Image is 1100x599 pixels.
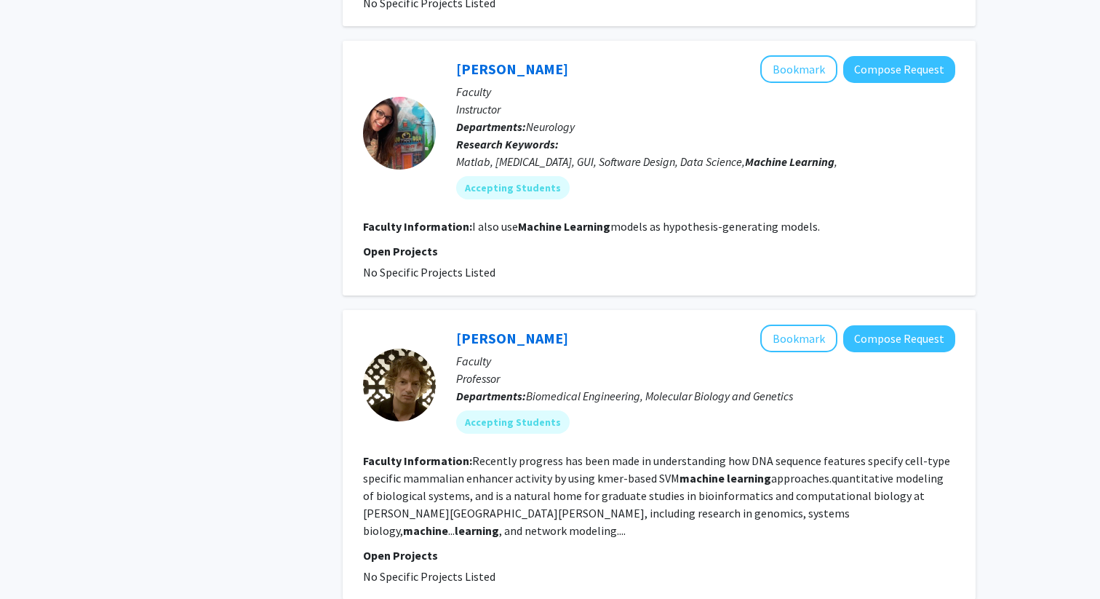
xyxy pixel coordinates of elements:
[789,154,834,169] b: Learning
[745,154,787,169] b: Machine
[679,471,725,485] b: machine
[526,389,793,403] span: Biomedical Engineering, Molecular Biology and Genetics
[843,56,955,83] button: Compose Request to Raha Dastgheyb
[456,410,570,434] mat-chip: Accepting Students
[727,471,771,485] b: learning
[472,219,820,234] fg-read-more: I also use models as hypothesis-generating models.
[564,219,610,234] b: Learning
[363,547,955,564] p: Open Projects
[456,370,955,387] p: Professor
[456,137,559,151] b: Research Keywords:
[11,533,62,588] iframe: Chat
[760,325,837,352] button: Add Michael Beer to Bookmarks
[363,265,495,279] span: No Specific Projects Listed
[526,119,575,134] span: Neurology
[456,119,526,134] b: Departments:
[456,176,570,199] mat-chip: Accepting Students
[456,389,526,403] b: Departments:
[456,83,955,100] p: Faculty
[456,60,568,78] a: [PERSON_NAME]
[518,219,562,234] b: Machine
[456,153,955,170] div: Matlab, [MEDICAL_DATA], GUI, Software Design, Data Science, ,
[363,453,950,538] fg-read-more: Recently progress has been made in understanding how DNA sequence features specify cell-type spec...
[363,242,955,260] p: Open Projects
[363,219,472,234] b: Faculty Information:
[456,100,955,118] p: Instructor
[760,55,837,83] button: Add Raha Dastgheyb to Bookmarks
[403,523,448,538] b: machine
[363,453,472,468] b: Faculty Information:
[456,352,955,370] p: Faculty
[363,569,495,584] span: No Specific Projects Listed
[456,329,568,347] a: [PERSON_NAME]
[843,325,955,352] button: Compose Request to Michael Beer
[455,523,499,538] b: learning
